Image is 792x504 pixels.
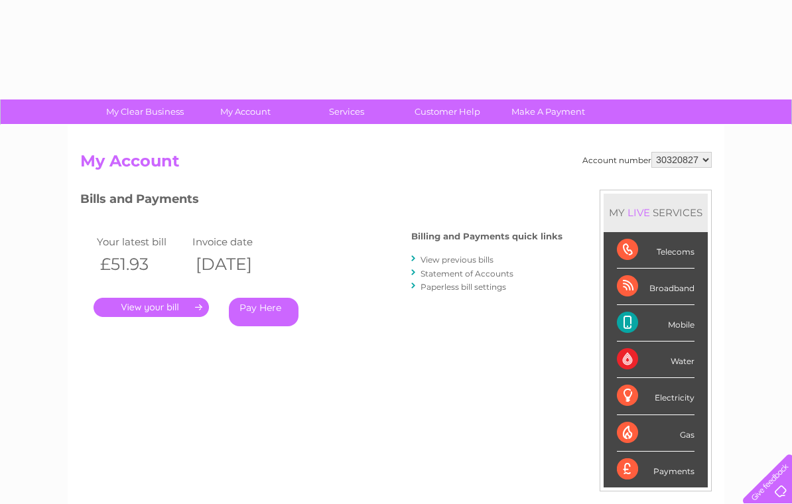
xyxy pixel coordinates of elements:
h3: Bills and Payments [80,190,562,213]
td: Invoice date [189,233,285,251]
div: Payments [617,452,694,487]
a: Paperless bill settings [421,282,506,292]
div: Electricity [617,378,694,414]
th: [DATE] [189,251,285,278]
th: £51.93 [94,251,189,278]
h4: Billing and Payments quick links [411,231,562,241]
div: Account number [582,152,712,168]
a: Customer Help [393,99,502,124]
div: Mobile [617,305,694,342]
td: Your latest bill [94,233,189,251]
a: . [94,298,209,317]
div: Water [617,342,694,378]
a: Pay Here [229,298,298,326]
a: My Account [191,99,300,124]
a: My Clear Business [90,99,200,124]
div: LIVE [625,206,653,219]
h2: My Account [80,152,712,177]
a: View previous bills [421,255,494,265]
div: MY SERVICES [604,194,708,231]
div: Gas [617,415,694,452]
div: Broadband [617,269,694,305]
a: Services [292,99,401,124]
a: Statement of Accounts [421,269,513,279]
a: Make A Payment [494,99,603,124]
div: Telecoms [617,232,694,269]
